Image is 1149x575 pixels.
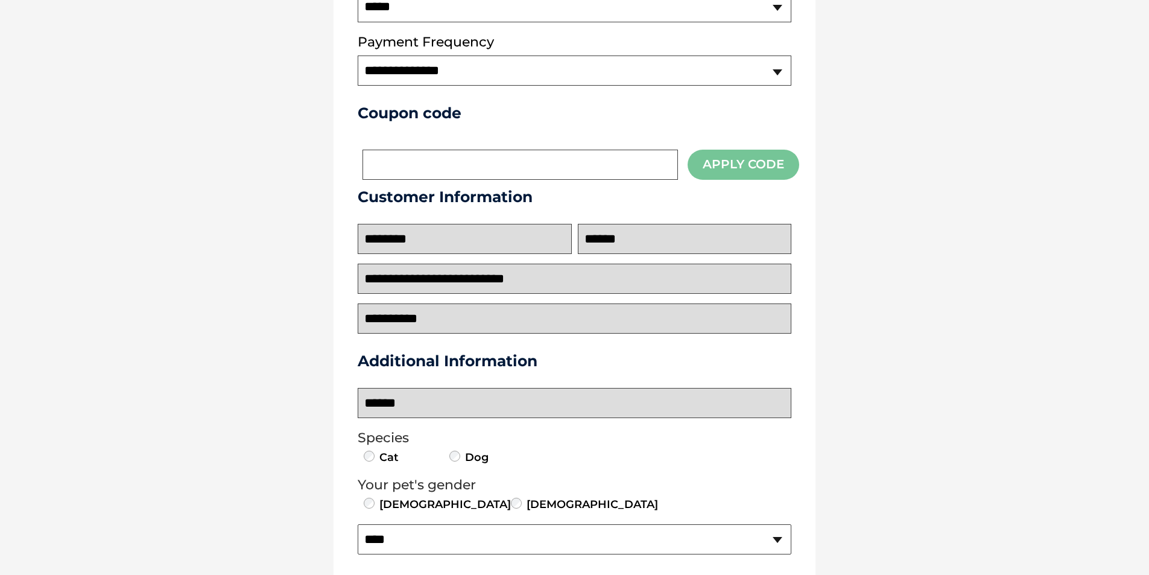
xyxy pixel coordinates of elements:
[358,188,791,206] h3: Customer Information
[358,477,791,493] legend: Your pet's gender
[358,430,791,446] legend: Species
[353,352,796,370] h3: Additional Information
[688,150,799,179] button: Apply Code
[358,34,494,50] label: Payment Frequency
[358,104,791,122] h3: Coupon code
